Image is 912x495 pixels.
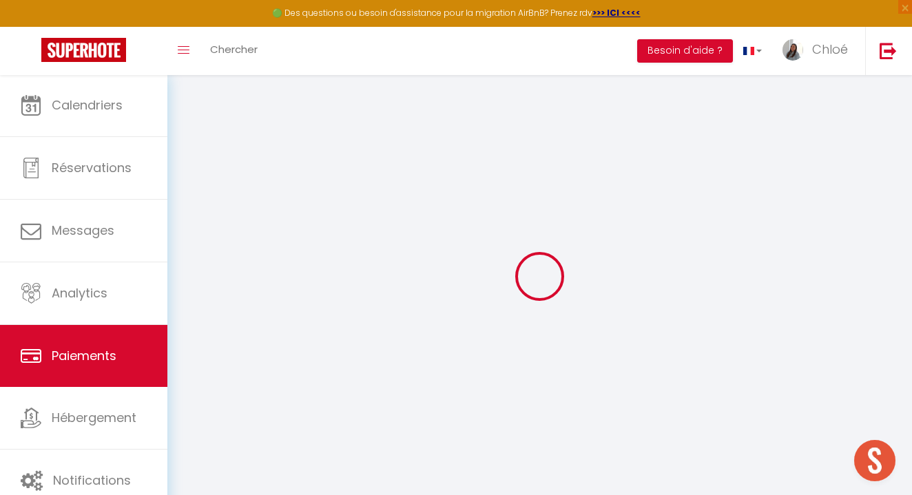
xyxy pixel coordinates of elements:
[41,38,126,62] img: Super Booking
[592,7,641,19] a: >>> ICI <<<<
[854,440,895,481] div: Ouvrir le chat
[53,472,131,489] span: Notifications
[210,42,258,56] span: Chercher
[52,159,132,176] span: Réservations
[200,27,268,75] a: Chercher
[772,27,865,75] a: ... Chloé
[52,222,114,239] span: Messages
[637,39,733,63] button: Besoin d'aide ?
[52,347,116,364] span: Paiements
[52,96,123,114] span: Calendriers
[52,409,136,426] span: Hébergement
[812,41,848,58] span: Chloé
[880,42,897,59] img: logout
[52,284,107,302] span: Analytics
[783,39,803,61] img: ...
